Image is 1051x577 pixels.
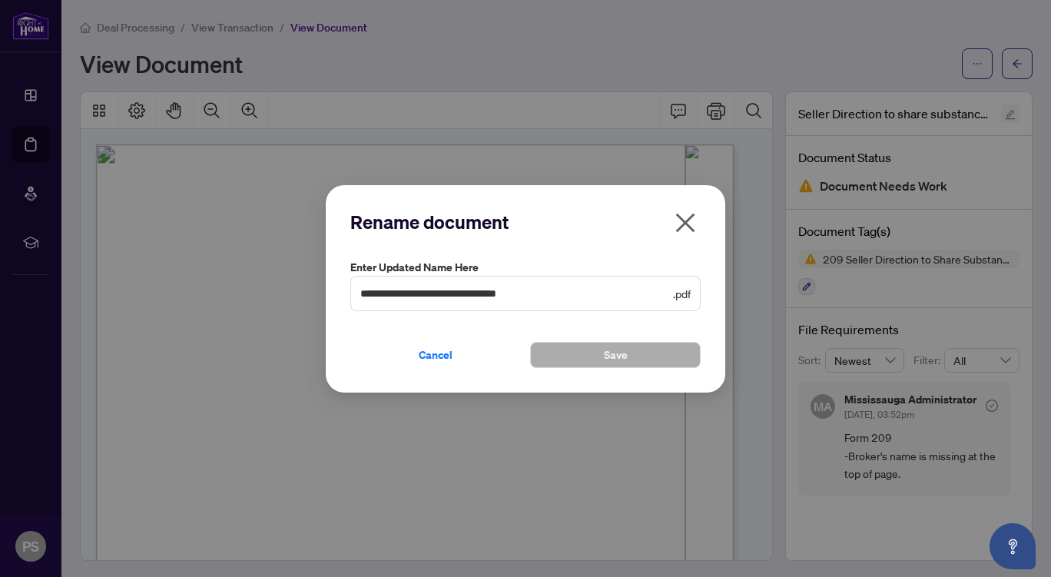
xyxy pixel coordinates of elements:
span: close [673,211,698,235]
button: Save [530,341,701,367]
h2: Rename document [350,210,701,234]
button: Cancel [350,341,521,367]
button: Open asap [990,523,1036,569]
span: Cancel [419,342,453,366]
label: Enter updated name here [350,259,701,276]
span: .pdf [673,284,691,301]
